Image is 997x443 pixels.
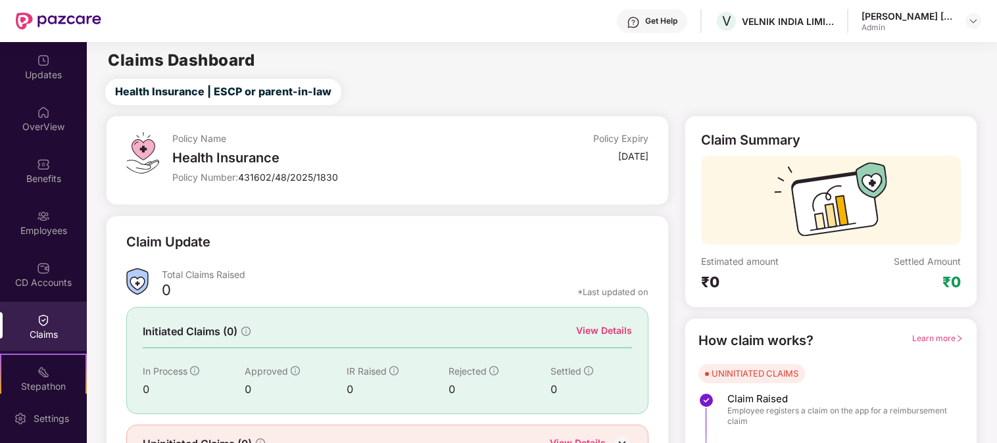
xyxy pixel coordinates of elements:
div: Settled Amount [894,255,961,268]
div: 0 [550,381,632,398]
span: Employee registers a claim on the app for a reimbursement claim [727,406,950,427]
img: svg+xml;base64,PHN2ZyBpZD0iQ0RfQWNjb3VudHMiIGRhdGEtbmFtZT0iQ0QgQWNjb3VudHMiIHhtbG5zPSJodHRwOi8vd3... [37,262,50,275]
img: svg+xml;base64,PHN2ZyBpZD0iVXBkYXRlZCIgeG1sbnM9Imh0dHA6Ly93d3cudzMub3JnLzIwMDAvc3ZnIiB3aWR0aD0iMj... [37,54,50,67]
img: ClaimsSummaryIcon [126,268,149,295]
span: Settled [550,365,581,377]
span: Claim Raised [727,392,950,406]
img: svg+xml;base64,PHN2ZyB4bWxucz0iaHR0cDovL3d3dy53My5vcmcvMjAwMC9zdmciIHdpZHRoPSIyMSIgaGVpZ2h0PSIyMC... [37,365,50,379]
img: svg+xml;base64,PHN2ZyBpZD0iRHJvcGRvd24tMzJ4MzIiIHhtbG5zPSJodHRwOi8vd3d3LnczLm9yZy8yMDAwL3N2ZyIgd2... [968,16,979,26]
span: info-circle [241,327,251,336]
img: svg+xml;base64,PHN2ZyBpZD0iU2V0dGluZy0yMHgyMCIgeG1sbnM9Imh0dHA6Ly93d3cudzMub3JnLzIwMDAvc3ZnIiB3aW... [14,412,27,425]
div: Claim Update [126,232,210,252]
span: info-circle [190,366,199,375]
div: How claim works? [698,331,814,351]
span: Approved [245,365,288,377]
div: Policy Number: [172,171,490,183]
img: svg+xml;base64,PHN2ZyBpZD0iQmVuZWZpdHMiIHhtbG5zPSJodHRwOi8vd3d3LnczLm9yZy8yMDAwL3N2ZyIgd2lkdGg9Ij... [37,158,50,171]
img: svg+xml;base64,PHN2ZyB3aWR0aD0iMTcyIiBoZWlnaHQ9IjExMyIgdmlld0JveD0iMCAwIDE3MiAxMTMiIGZpbGw9Im5vbm... [774,162,887,245]
span: info-circle [489,366,498,375]
div: 0 [449,381,550,398]
span: info-circle [389,366,399,375]
div: [DATE] [618,150,648,162]
div: 0 [162,281,171,303]
img: svg+xml;base64,PHN2ZyBpZD0iSG9tZSIgeG1sbnM9Imh0dHA6Ly93d3cudzMub3JnLzIwMDAvc3ZnIiB3aWR0aD0iMjAiIG... [37,106,50,119]
div: View Details [576,323,632,338]
span: right [956,335,963,342]
div: VELNIK INDIA LIMITED [742,15,834,28]
div: UNINITIATED CLAIMS [712,367,798,380]
img: svg+xml;base64,PHN2ZyBpZD0iU3RlcC1Eb25lLTMyeDMyIiB4bWxucz0iaHR0cDovL3d3dy53My5vcmcvMjAwMC9zdmciIH... [698,392,714,408]
div: Stepathon [1,380,85,393]
img: svg+xml;base64,PHN2ZyBpZD0iRW1wbG95ZWVzIiB4bWxucz0iaHR0cDovL3d3dy53My5vcmcvMjAwMC9zdmciIHdpZHRoPS... [37,210,50,223]
div: ₹0 [942,273,961,291]
span: In Process [143,365,187,377]
div: Claim Summary [701,132,800,148]
button: Health Insurance | ESCP or parent-in-law [105,79,341,105]
span: info-circle [291,366,300,375]
div: Admin [862,22,954,33]
div: Settings [30,412,73,425]
div: Estimated amount [701,255,831,268]
div: Policy Name [172,132,490,145]
img: New Pazcare Logo [16,12,101,30]
span: Health Insurance | ESCP or parent-in-law [115,83,331,100]
h2: Claims Dashboard [108,53,255,68]
img: svg+xml;base64,PHN2ZyBpZD0iSGVscC0zMngzMiIgeG1sbnM9Imh0dHA6Ly93d3cudzMub3JnLzIwMDAvc3ZnIiB3aWR0aD... [627,16,640,29]
span: V [722,13,731,29]
div: Get Help [645,16,677,26]
span: Initiated Claims (0) [143,323,237,340]
div: 0 [245,381,347,398]
div: Health Insurance [172,150,490,166]
span: 431602/48/2025/1830 [238,172,338,183]
div: Total Claims Raised [162,268,648,281]
span: Learn more [912,333,963,343]
div: ₹0 [701,273,831,291]
div: *Last updated on [577,286,648,298]
div: Policy Expiry [593,132,648,145]
div: 0 [143,381,245,398]
img: svg+xml;base64,PHN2ZyBpZD0iQ2xhaW0iIHhtbG5zPSJodHRwOi8vd3d3LnczLm9yZy8yMDAwL3N2ZyIgd2lkdGg9IjIwIi... [37,314,50,327]
div: [PERSON_NAME] [PERSON_NAME] [862,10,954,22]
div: 0 [347,381,449,398]
span: IR Raised [347,365,387,377]
span: Rejected [449,365,487,377]
img: svg+xml;base64,PHN2ZyB4bWxucz0iaHR0cDovL3d3dy53My5vcmcvMjAwMC9zdmciIHdpZHRoPSI0OS4zMiIgaGVpZ2h0PS... [126,132,158,174]
span: info-circle [584,366,593,375]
